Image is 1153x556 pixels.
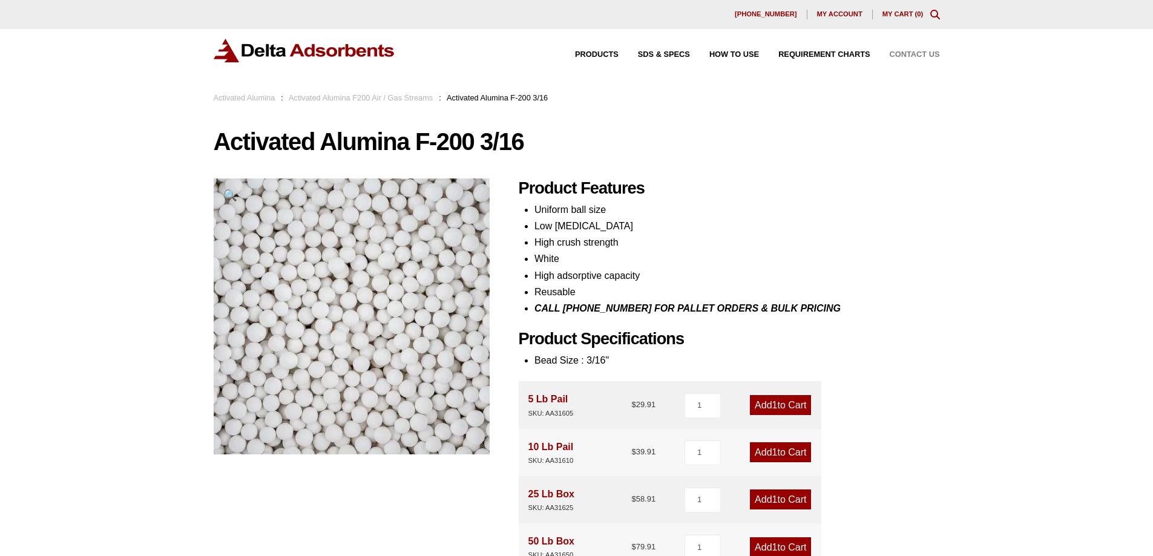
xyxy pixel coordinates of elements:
[882,10,924,18] a: My Cart (0)
[917,10,921,18] span: 0
[690,51,759,59] a: How to Use
[534,284,940,300] li: Reusable
[534,303,841,313] i: CALL [PHONE_NUMBER] FOR PALLET ORDERS & BULK PRICING
[534,267,940,284] li: High adsorptive capacity
[534,234,940,250] li: High crush strength
[759,51,870,59] a: Requirement Charts
[750,395,811,415] a: Add1to Cart
[534,352,940,368] li: Bead Size : 3/16"
[930,10,940,19] div: Toggle Modal Content
[447,93,548,102] span: Activated Alumina F-200 3/16
[528,502,574,514] div: SKU: AA31625
[750,489,811,509] a: Add1to Cart
[870,51,940,59] a: Contact Us
[631,447,655,456] bdi: 39.91
[534,201,940,218] li: Uniform ball size
[214,178,247,212] a: View full-screen image gallery
[735,11,797,18] span: [PHONE_NUMBER]
[631,542,655,551] bdi: 79.91
[631,400,655,409] bdi: 29.91
[772,494,778,505] span: 1
[223,189,237,201] span: 🔍
[528,408,574,419] div: SKU: AA31605
[556,51,619,59] a: Products
[214,93,275,102] a: Activated Alumina
[528,455,574,466] div: SKU: AA31610
[817,11,862,18] span: My account
[534,250,940,267] li: White
[214,39,395,62] img: Delta Adsorbents
[807,10,873,19] a: My account
[631,400,636,409] span: $
[772,542,778,552] span: 1
[631,494,655,503] bdi: 58.91
[631,542,636,551] span: $
[772,447,778,457] span: 1
[638,51,690,59] span: SDS & SPECS
[519,329,940,349] h2: Product Specifications
[439,93,441,102] span: :
[750,442,811,462] a: Add1to Cart
[289,93,433,102] a: Activated Alumina F200 Air / Gas Streams
[528,439,574,466] div: 10 Lb Pail
[631,447,636,456] span: $
[631,494,636,503] span: $
[528,391,574,419] div: 5 Lb Pail
[575,51,619,59] span: Products
[725,10,807,19] a: [PHONE_NUMBER]
[519,178,940,198] h2: Product Features
[214,129,940,154] h1: Activated Alumina F-200 3/16
[778,51,870,59] span: Requirement Charts
[772,400,778,410] span: 1
[890,51,940,59] span: Contact Us
[619,51,690,59] a: SDS & SPECS
[709,51,759,59] span: How to Use
[528,486,574,514] div: 25 Lb Box
[281,93,283,102] span: :
[534,218,940,234] li: Low [MEDICAL_DATA]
